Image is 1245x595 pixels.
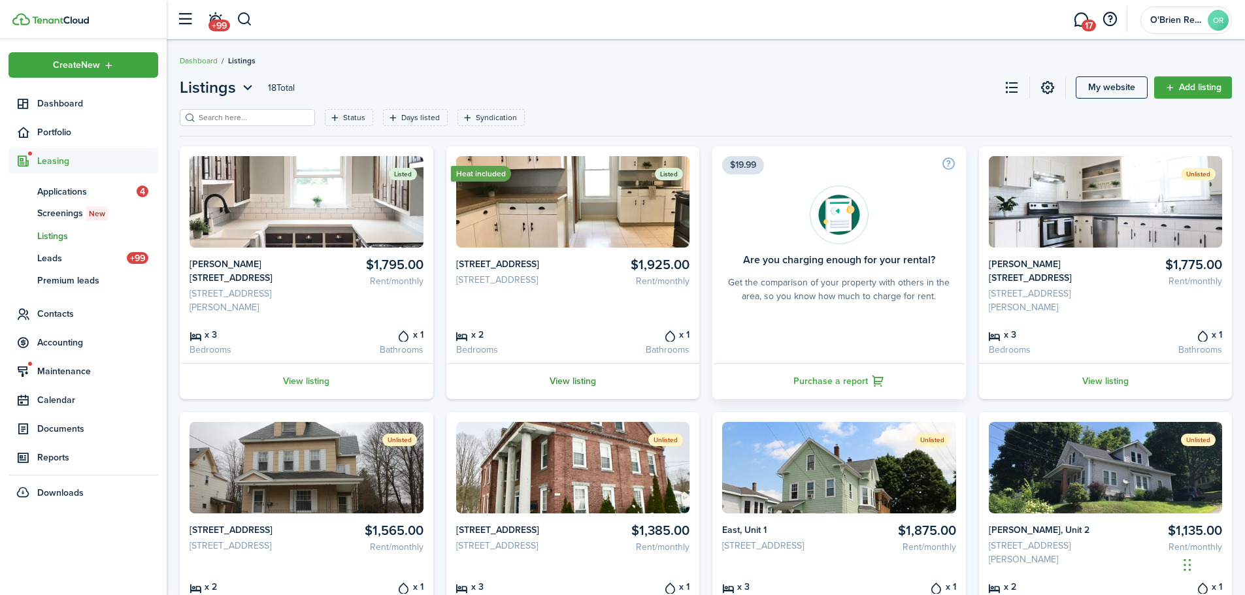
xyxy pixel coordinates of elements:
card-listing-title: [PERSON_NAME][STREET_ADDRESS] [190,257,301,285]
span: Listings [180,76,236,99]
card-listing-description: [STREET_ADDRESS] [456,539,568,553]
card-listing-title: x 3 [989,327,1101,342]
card-listing-title: x 1 [578,327,689,342]
card-listing-title: $1,565.00 [311,523,423,538]
status: Unlisted [1181,434,1216,446]
card-listing-title: x 2 [190,579,301,594]
button: Open resource center [1099,8,1121,31]
card-listing-title: East, Unit 1 [722,523,834,537]
img: Rentability report avatar [810,185,869,244]
button: Search [237,8,253,31]
img: Listing avatar [456,156,690,248]
span: 17 [1082,20,1096,31]
a: Leads+99 [8,247,158,269]
img: TenantCloud [12,13,30,25]
card-listing-title: x 1 [578,579,689,594]
status: Listed [389,168,417,180]
span: Create New [53,61,100,70]
card-listing-title: [PERSON_NAME], Unit 2 [989,523,1101,537]
filter-tag-label: Status [343,112,365,123]
span: Leads [37,251,127,265]
status: Unlisted [648,434,683,446]
button: Open menu [180,76,256,99]
img: Listing avatar [190,156,423,248]
card-listing-title: [PERSON_NAME][STREET_ADDRESS] [989,257,1101,285]
span: +99 [208,20,230,31]
header-page-total: 18 Total [268,81,295,95]
filter-tag-label: Days listed [401,112,440,123]
status: Unlisted [915,434,950,446]
span: Accounting [37,336,158,349]
img: TenantCloud [32,16,89,24]
a: Premium leads [8,269,158,291]
button: Listings [180,76,256,99]
div: Drag [1184,545,1191,585]
card-listing-title: x 1 [844,579,955,594]
span: Maintenance [37,364,158,378]
status: Unlisted [1181,168,1216,180]
span: Reports [37,451,158,464]
filter-tag: Open filter [325,109,373,126]
span: Listings [37,229,158,243]
img: Listing avatar [989,422,1223,513]
a: View listing [979,363,1233,399]
card-description: Get the comparison of your property with others in the area, so you know how much to charge for r... [722,276,956,303]
status: Unlisted [382,434,417,446]
span: 4 [137,185,148,197]
input: Search here... [195,112,310,124]
iframe: Chat Widget [1027,454,1245,595]
card-listing-description: Rent/monthly [1110,274,1222,288]
card-listing-description: Rent/monthly [311,540,423,554]
card-listing-title: x 1 [311,579,423,594]
a: Reports [8,445,158,470]
span: Contacts [37,307,158,321]
card-listing-description: Bedrooms [190,343,301,357]
card-listing-description: [STREET_ADDRESS] [456,273,568,287]
card-listing-title: $1,875.00 [844,523,955,538]
card-listing-title: [STREET_ADDRESS] [456,257,568,271]
filter-tag: Open filter [383,109,448,126]
span: O'Brien Residences LLC [1150,16,1203,25]
a: Notifications [203,3,227,37]
card-listing-title: x 2 [989,579,1101,594]
ribbon: Heat included [451,166,511,182]
card-listing-description: Bedrooms [456,343,568,357]
img: Listing avatar [190,422,423,513]
a: Purchase a report [712,363,966,399]
filter-tag-label: Syndication [476,112,517,123]
card-listing-title: [STREET_ADDRESS] [456,523,568,537]
card-listing-description: [STREET_ADDRESS][PERSON_NAME] [989,287,1101,314]
card-listing-title: $1,775.00 [1110,257,1222,272]
card-listing-description: Bathrooms [311,343,423,357]
card-listing-description: Bathrooms [578,343,689,357]
button: Open menu [8,52,158,78]
a: Listings [8,225,158,247]
span: Downloads [37,486,84,500]
a: Applications4 [8,180,158,202]
span: Documents [37,422,158,436]
a: Dashboard [8,91,158,116]
span: Applications [37,185,137,199]
button: Open sidebar [173,7,197,32]
a: View listing [446,363,700,399]
span: +99 [127,252,148,264]
span: Leasing [37,154,158,168]
span: Screenings [37,206,158,221]
card-listing-description: [STREET_ADDRESS][PERSON_NAME] [989,539,1101,566]
card-listing-description: Rent/monthly [578,274,689,288]
card-listing-description: Bathrooms [1110,343,1222,357]
card-listing-title: $1,795.00 [311,257,423,272]
span: Calendar [37,393,158,407]
card-listing-title: [STREET_ADDRESS] [190,523,301,537]
img: Listing avatar [722,422,956,513]
card-listing-title: x 3 [456,579,568,594]
span: Portfolio [37,125,158,139]
a: My website [1076,76,1148,99]
card-listing-title: x 3 [722,579,834,594]
a: Add listing [1154,76,1232,99]
card-listing-description: Rent/monthly [311,274,423,288]
avatar-text: OR [1208,10,1229,31]
card-listing-description: Rent/monthly [844,540,955,554]
filter-tag: Open filter [457,109,525,126]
